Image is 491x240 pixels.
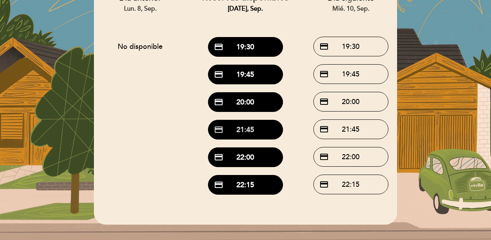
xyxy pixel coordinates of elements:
span: credit_card [319,42,329,51]
button: No disponible [103,37,178,56]
div: mié. 10, sep. [304,4,397,13]
span: credit_card [214,42,223,52]
button: credit_card 19:45 [208,65,283,84]
button: credit_card 22:15 [313,175,388,194]
button: credit_card 21:45 [313,119,388,139]
span: credit_card [319,180,329,189]
span: credit_card [319,97,329,106]
div: lun. 8, sep. [94,4,187,13]
button: credit_card 19:45 [313,64,388,84]
span: credit_card [214,125,223,134]
button: credit_card 20:00 [208,92,283,112]
button: credit_card 22:15 [208,175,283,195]
div: [DATE], sep. [199,4,292,13]
button: credit_card 22:00 [313,147,388,167]
button: credit_card 22:00 [208,147,283,167]
span: credit_card [214,153,223,162]
span: credit_card [319,69,329,79]
span: credit_card [214,180,223,190]
button: credit_card 21:45 [208,120,283,140]
button: credit_card 19:30 [313,37,388,56]
button: credit_card 20:00 [313,92,388,112]
span: credit_card [214,97,223,107]
button: credit_card 19:30 [208,37,283,57]
span: credit_card [319,152,329,162]
span: credit_card [214,70,223,79]
span: credit_card [319,125,329,134]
